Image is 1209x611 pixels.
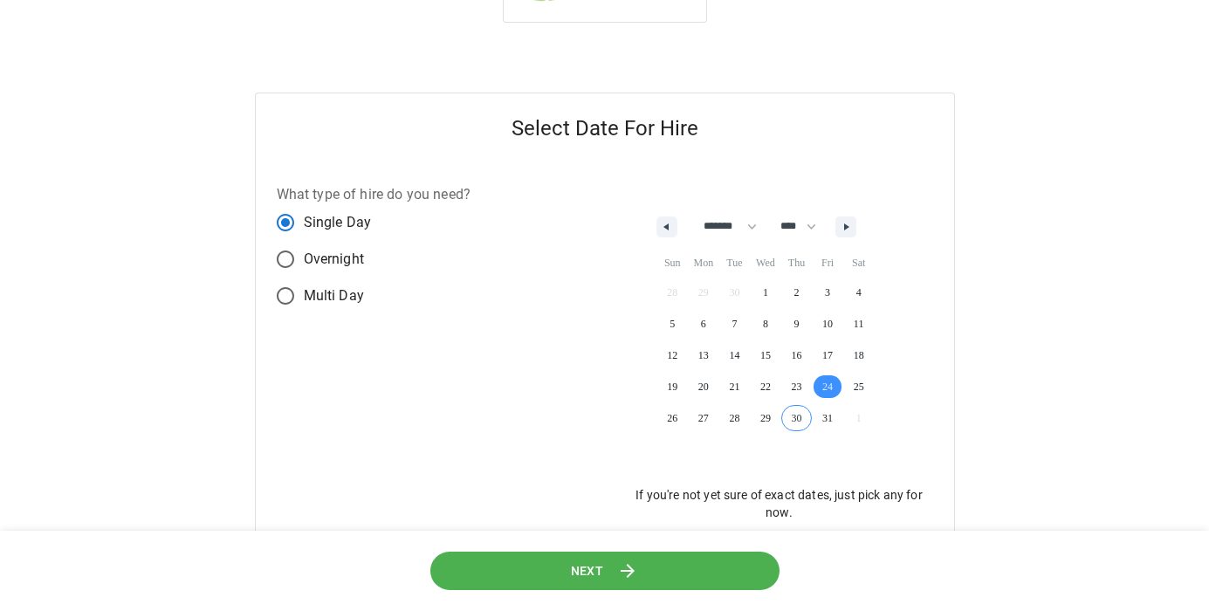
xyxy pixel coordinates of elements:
button: 7 [719,308,751,340]
span: 8 [763,308,768,340]
span: 16 [792,340,802,371]
span: Single Day [304,212,372,233]
button: 1 [750,277,781,308]
button: 6 [688,308,719,340]
span: Overnight [304,249,364,270]
button: 13 [688,340,719,371]
button: 2 [781,277,813,308]
span: 31 [822,402,833,434]
span: 7 [732,308,737,340]
button: 27 [688,402,719,434]
button: 18 [843,340,875,371]
span: Wed [750,249,781,277]
button: 28 [719,402,751,434]
button: 25 [843,371,875,402]
span: 20 [698,371,709,402]
span: Sun [656,249,688,277]
span: 5 [670,308,675,340]
span: 30 [792,402,802,434]
span: 18 [854,340,864,371]
button: 9 [781,308,813,340]
span: Fri [812,249,843,277]
button: 5 [656,308,688,340]
span: 15 [760,340,771,371]
span: 2 [794,277,800,308]
h5: Select Date For Hire [256,93,954,163]
span: 24 [822,371,833,402]
span: 10 [822,308,833,340]
span: 21 [729,371,739,402]
span: Mon [688,249,719,277]
span: 13 [698,340,709,371]
button: 10 [812,308,843,340]
button: 11 [843,308,875,340]
button: 4 [843,277,875,308]
button: 31 [812,402,843,434]
button: 15 [750,340,781,371]
button: 12 [656,340,688,371]
span: 11 [854,308,864,340]
span: Tue [719,249,751,277]
button: 23 [781,371,813,402]
span: 28 [729,402,739,434]
button: 30 [781,402,813,434]
button: 16 [781,340,813,371]
span: Multi Day [304,285,364,306]
span: 14 [729,340,739,371]
span: Sat [843,249,875,277]
button: 17 [812,340,843,371]
button: 26 [656,402,688,434]
span: 4 [856,277,862,308]
p: If you're not yet sure of exact dates, just pick any for now. [626,486,933,521]
button: 3 [812,277,843,308]
span: 1 [763,277,768,308]
span: 17 [822,340,833,371]
span: 19 [667,371,677,402]
button: 21 [719,371,751,402]
label: What type of hire do you need? [277,184,471,204]
span: Thu [781,249,813,277]
span: 26 [667,402,677,434]
span: 3 [825,277,830,308]
button: 14 [719,340,751,371]
span: 6 [701,308,706,340]
button: 29 [750,402,781,434]
button: 19 [656,371,688,402]
button: 8 [750,308,781,340]
span: 12 [667,340,677,371]
button: 20 [688,371,719,402]
span: 23 [792,371,802,402]
button: 22 [750,371,781,402]
span: 29 [760,402,771,434]
span: 27 [698,402,709,434]
span: 22 [760,371,771,402]
button: 24 [812,371,843,402]
span: 9 [794,308,800,340]
span: 25 [854,371,864,402]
